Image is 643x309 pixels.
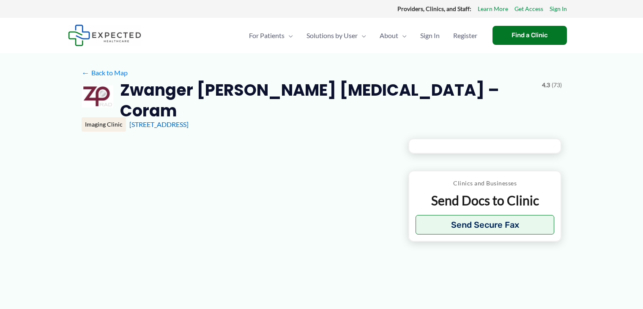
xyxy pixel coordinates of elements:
[446,21,484,50] a: Register
[493,26,567,45] a: Find a Clinic
[129,120,189,128] a: [STREET_ADDRESS]
[416,192,555,209] p: Send Docs to Clinic
[416,178,555,189] p: Clinics and Businesses
[358,21,366,50] span: Menu Toggle
[242,21,300,50] a: For PatientsMenu Toggle
[514,3,543,14] a: Get Access
[416,215,555,235] button: Send Secure Fax
[420,21,440,50] span: Sign In
[478,3,508,14] a: Learn More
[413,21,446,50] a: Sign In
[68,25,141,46] img: Expected Healthcare Logo - side, dark font, small
[550,3,567,14] a: Sign In
[300,21,373,50] a: Solutions by UserMenu Toggle
[120,80,535,121] h2: Zwanger [PERSON_NAME] [MEDICAL_DATA] – Coram
[306,21,358,50] span: Solutions by User
[82,66,128,79] a: ←Back to Map
[397,5,471,12] strong: Providers, Clinics, and Staff:
[285,21,293,50] span: Menu Toggle
[249,21,285,50] span: For Patients
[552,80,562,91] span: (73)
[373,21,413,50] a: AboutMenu Toggle
[82,69,90,77] span: ←
[380,21,398,50] span: About
[542,80,550,91] span: 4.3
[242,21,484,50] nav: Primary Site Navigation
[82,117,126,132] div: Imaging Clinic
[398,21,407,50] span: Menu Toggle
[453,21,477,50] span: Register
